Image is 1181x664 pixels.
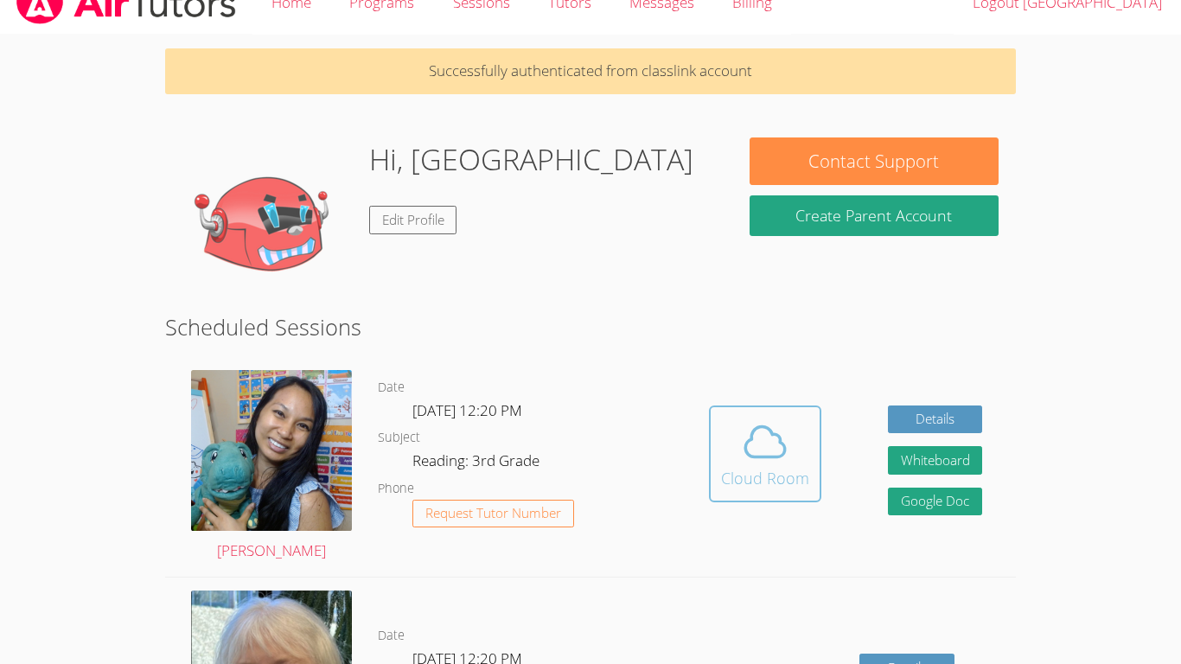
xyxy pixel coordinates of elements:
[182,137,355,310] img: default.png
[412,449,543,478] dd: Reading: 3rd Grade
[191,370,352,531] img: Untitled%20design%20(19).png
[378,625,405,647] dt: Date
[412,400,522,420] span: [DATE] 12:20 PM
[721,466,809,490] div: Cloud Room
[709,405,821,502] button: Cloud Room
[165,48,1016,94] p: Successfully authenticated from classlink account
[378,427,420,449] dt: Subject
[378,478,414,500] dt: Phone
[888,446,983,475] button: Whiteboard
[412,500,574,528] button: Request Tutor Number
[750,195,999,236] button: Create Parent Account
[165,310,1016,343] h2: Scheduled Sessions
[425,507,561,520] span: Request Tutor Number
[369,206,457,234] a: Edit Profile
[888,405,983,434] a: Details
[750,137,999,185] button: Contact Support
[378,377,405,399] dt: Date
[888,488,983,516] a: Google Doc
[191,370,352,564] a: [PERSON_NAME]
[369,137,693,182] h1: Hi, [GEOGRAPHIC_DATA]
